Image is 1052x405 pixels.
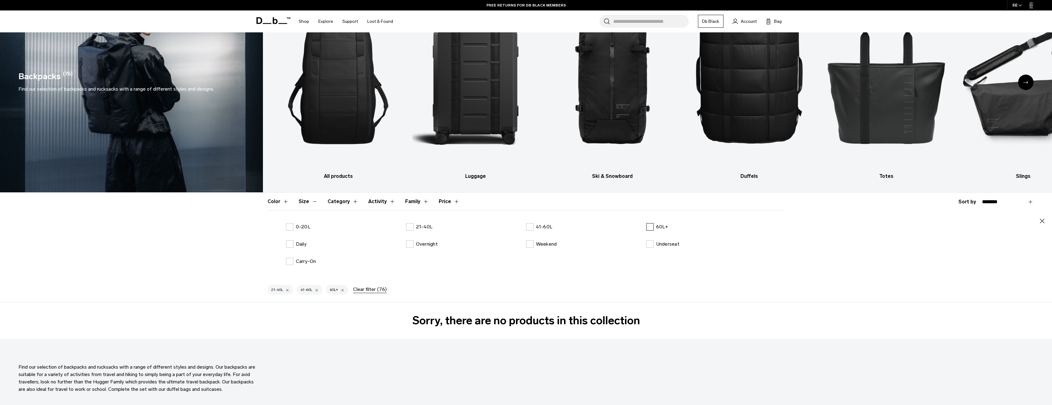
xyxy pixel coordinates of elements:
[439,193,460,211] button: Toggle Price
[367,10,393,32] a: Lost & Found
[766,18,782,25] button: Bag
[416,240,438,248] p: Overnight
[294,10,398,32] nav: Main Navigation
[296,240,307,248] p: Daily
[268,285,293,295] div: 21-40L
[353,286,387,293] div: Clear filter
[405,193,429,211] button: Toggle Filter
[18,363,259,393] p: Find our selection of backpacks and rucksacks with a range of different styles and designs. Our b...
[741,18,757,25] span: Account
[18,70,61,83] h1: Backpacks
[328,193,358,211] button: Toggle Filter
[368,193,395,211] button: Toggle Filter
[299,193,318,211] button: Toggle Filter
[268,193,289,211] button: Toggle Filter
[342,10,358,32] a: Support
[549,173,675,180] h3: Ski & Snowboard
[297,285,322,295] div: 41-60L
[686,173,812,180] h3: Duffels
[63,70,73,83] span: (76)
[656,240,679,248] p: Underseat
[733,18,757,25] a: Account
[296,223,310,231] p: 0-20L
[377,286,387,293] span: (76)
[296,258,316,265] p: Carry-On
[299,10,309,32] a: Shop
[416,223,433,231] p: 21-40L
[656,223,668,231] p: 60L+
[318,10,333,32] a: Explore
[275,173,401,180] h3: All products
[486,2,566,8] a: FREE RETURNS FOR DB BLACK MEMBERS
[326,285,348,295] div: 60L+
[774,18,782,25] span: Bag
[536,223,553,231] p: 41-60L
[536,240,557,248] p: Weekend
[698,15,724,28] a: Db Black
[18,86,214,92] span: Find our selection of backpacks and rucksacks with a range of different styles and designs.
[1018,75,1034,90] div: Next slide
[412,173,538,180] h3: Luggage
[823,173,949,180] h3: Totes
